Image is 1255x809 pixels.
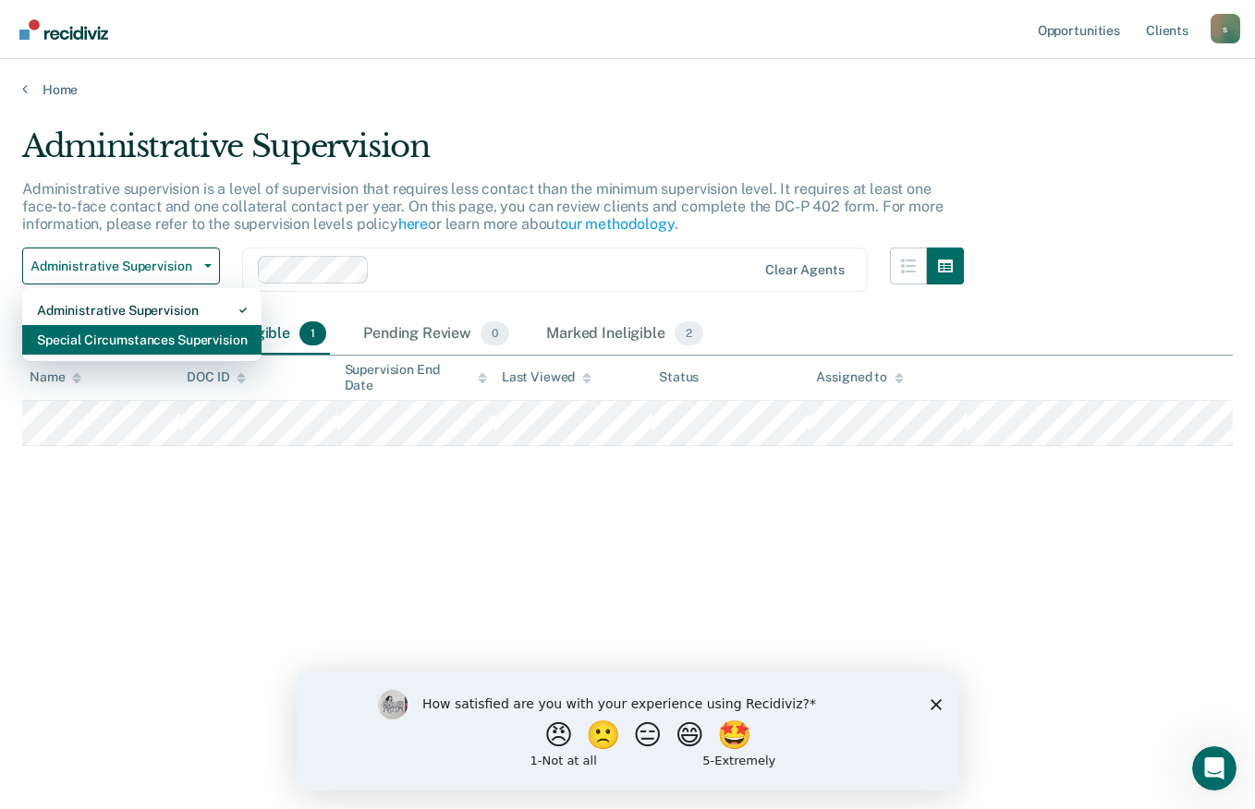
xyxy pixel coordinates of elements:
[37,296,247,325] div: Administrative Supervision
[502,369,591,385] div: Last Viewed
[398,215,428,233] a: here
[1211,14,1240,43] div: s
[22,180,943,233] p: Administrative supervision is a level of supervision that requires less contact than the minimum ...
[1192,746,1237,791] iframe: Intercom live chat
[19,19,108,40] img: Recidiviz
[359,314,513,355] div: Pending Review0
[345,362,487,393] div: Supervision End Date
[481,321,509,345] span: 0
[22,248,220,284] button: Administrative Supervision
[22,127,964,180] div: Administrative Supervision
[297,671,958,791] iframe: Survey by Kim from Recidiviz
[30,369,81,385] div: Name
[560,215,675,233] a: our methodology
[37,325,247,355] div: Special Circumstances Supervision
[659,369,699,385] div: Status
[1211,14,1240,43] button: Profile dropdown button
[816,369,903,385] div: Assigned to
[542,314,707,355] div: Marked Ineligible2
[299,321,326,345] span: 1
[22,81,1233,98] a: Home
[675,321,703,345] span: 2
[765,262,844,278] div: Clear agents
[187,369,246,385] div: DOC ID
[30,259,197,274] span: Administrative Supervision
